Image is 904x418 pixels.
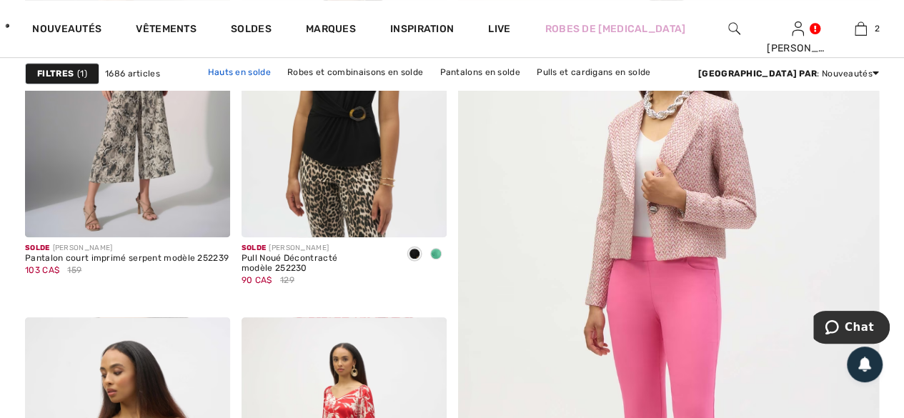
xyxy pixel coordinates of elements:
[404,243,425,267] div: Black
[242,243,392,254] div: [PERSON_NAME]
[105,67,160,80] span: 1686 articles
[25,244,50,252] span: Solde
[242,244,267,252] span: Solde
[77,67,87,80] span: 1
[530,63,657,81] a: Pulls et cardigans en solde
[280,63,430,81] a: Robes et combinaisons en solde
[136,23,197,38] a: Vêtements
[252,81,377,100] a: Vestes et blazers en solde
[6,11,9,40] img: 1ère Avenue
[67,264,81,277] span: 159
[830,20,892,37] a: 2
[813,311,890,347] iframe: Ouvre un widget dans lequel vous pouvez chatter avec l’un de nos agents
[874,22,879,35] span: 2
[425,243,447,267] div: Garden green
[25,243,229,254] div: [PERSON_NAME]
[306,23,356,38] a: Marques
[25,254,229,264] div: Pantalon court imprimé serpent modèle 252239
[25,265,59,275] span: 103 CA$
[728,20,740,37] img: recherche
[242,275,272,285] span: 90 CA$
[390,23,454,38] span: Inspiration
[545,21,685,36] a: Robes de [MEDICAL_DATA]
[767,41,829,56] div: [PERSON_NAME]
[201,63,278,81] a: Hauts en solde
[792,21,804,35] a: Se connecter
[698,67,879,80] div: : Nouveautés
[242,254,392,274] div: Pull Noué Décontracté modèle 252230
[32,23,101,38] a: Nouveautés
[488,21,510,36] a: Live
[37,67,74,80] strong: Filtres
[698,69,817,79] strong: [GEOGRAPHIC_DATA] par
[855,20,867,37] img: Mon panier
[460,81,607,100] a: Vêtements d'extérieur en solde
[231,23,272,38] a: Soldes
[280,274,294,287] span: 129
[379,81,457,100] a: Jupes en solde
[432,63,527,81] a: Pantalons en solde
[792,20,804,37] img: Mes infos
